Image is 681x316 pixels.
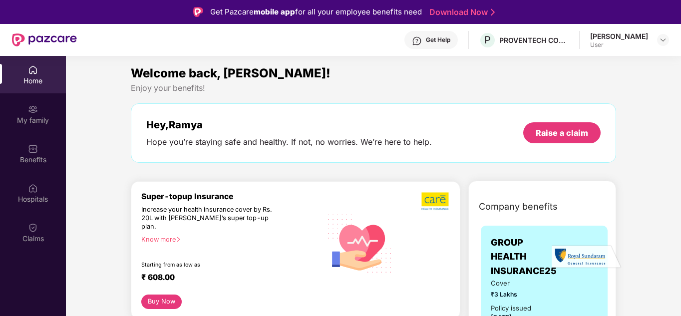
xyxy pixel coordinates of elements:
[141,262,279,269] div: Starting from as low as
[12,33,77,46] img: New Pazcare Logo
[491,278,538,289] span: Cover
[146,137,432,147] div: Hope you’re staying safe and healthy. If not, no worries. We’re here to help.
[131,66,331,80] span: Welcome back, [PERSON_NAME]!
[322,204,399,282] img: svg+xml;base64,PHN2ZyB4bWxucz0iaHR0cDovL3d3dy53My5vcmcvMjAwMC9zdmciIHhtbG5zOnhsaW5rPSJodHRwOi8vd3...
[484,34,491,46] span: P
[141,192,322,201] div: Super-topup Insurance
[536,127,588,138] div: Raise a claim
[412,36,422,46] img: svg+xml;base64,PHN2ZyBpZD0iSGVscC0zMngzMiIgeG1sbnM9Imh0dHA6Ly93d3cudzMub3JnLzIwMDAvc3ZnIiB3aWR0aD...
[193,7,203,17] img: Logo
[28,104,38,114] img: svg+xml;base64,PHN2ZyB3aWR0aD0iMjAiIGhlaWdodD0iMjAiIHZpZXdCb3g9IjAgMCAyMCAyMCIgZmlsbD0ibm9uZSIgeG...
[491,303,531,314] div: Policy issued
[590,41,648,49] div: User
[28,223,38,233] img: svg+xml;base64,PHN2ZyBpZD0iQ2xhaW0iIHhtbG5zPSJodHRwOi8vd3d3LnczLm9yZy8yMDAwL3N2ZyIgd2lkdGg9IjIwIi...
[499,35,569,45] div: PROVENTECH CONSULTING PRIVATE LIMITED
[552,245,622,269] img: insurerLogo
[131,83,616,93] div: Enjoy your benefits!
[426,36,450,44] div: Get Help
[28,144,38,154] img: svg+xml;base64,PHN2ZyBpZD0iQmVuZWZpdHMiIHhtbG5zPSJodHRwOi8vd3d3LnczLm9yZy8yMDAwL3N2ZyIgd2lkdGg9Ij...
[659,36,667,44] img: svg+xml;base64,PHN2ZyBpZD0iRHJvcGRvd24tMzJ4MzIiIHhtbG5zPSJodHRwOi8vd3d3LnczLm9yZy8yMDAwL3N2ZyIgd2...
[141,295,182,309] button: Buy Now
[254,7,295,16] strong: mobile app
[141,273,312,285] div: ₹ 608.00
[28,183,38,193] img: svg+xml;base64,PHN2ZyBpZD0iSG9zcGl0YWxzIiB4bWxucz0iaHR0cDovL3d3dy53My5vcmcvMjAwMC9zdmciIHdpZHRoPS...
[28,65,38,75] img: svg+xml;base64,PHN2ZyBpZD0iSG9tZSIgeG1sbnM9Imh0dHA6Ly93d3cudzMub3JnLzIwMDAvc3ZnIiB3aWR0aD0iMjAiIG...
[590,31,648,41] div: [PERSON_NAME]
[141,236,316,243] div: Know more
[176,237,181,242] span: right
[146,119,432,131] div: Hey, Ramya
[491,290,538,299] span: ₹3 Lakhs
[491,236,557,278] span: GROUP HEALTH INSURANCE25
[421,192,450,211] img: b5dec4f62d2307b9de63beb79f102df3.png
[210,6,422,18] div: Get Pazcare for all your employee benefits need
[479,200,558,214] span: Company benefits
[429,7,492,17] a: Download Now
[141,206,278,231] div: Increase your health insurance cover by Rs. 20L with [PERSON_NAME]’s super top-up plan.
[491,7,495,17] img: Stroke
